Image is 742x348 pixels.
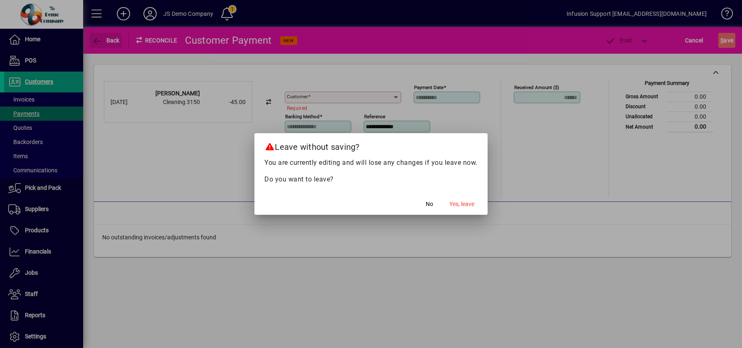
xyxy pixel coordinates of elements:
[449,200,474,209] span: Yes, leave
[416,196,443,211] button: No
[426,200,433,209] span: No
[264,174,478,184] p: Do you want to leave?
[446,196,478,211] button: Yes, leave
[264,158,478,168] p: You are currently editing and will lose any changes if you leave now.
[254,133,488,157] h2: Leave without saving?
